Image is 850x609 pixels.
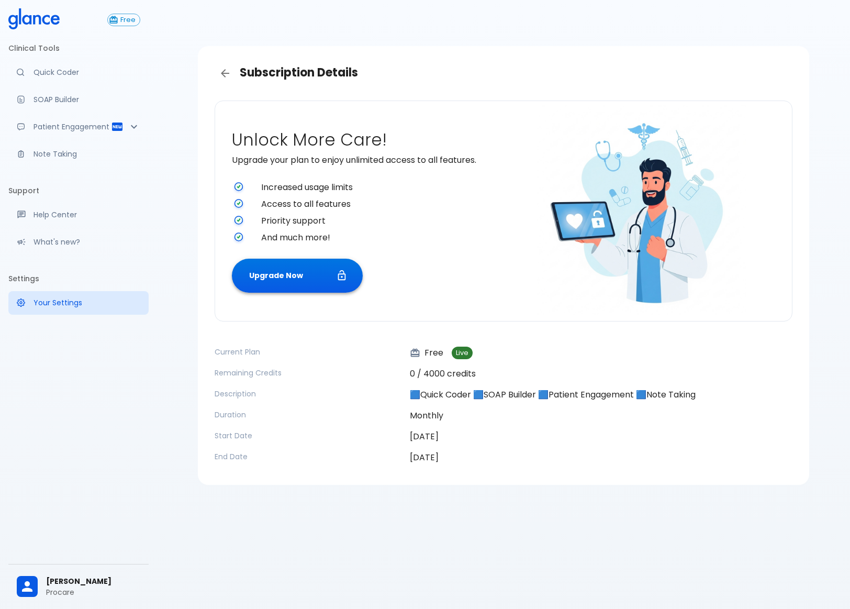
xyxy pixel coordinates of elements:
[215,63,792,84] h3: Subscription Details
[8,61,149,84] a: Moramiz: Find ICD10AM codes instantly
[215,368,401,378] p: Remaining Credits
[261,215,499,227] span: Priority support
[8,142,149,165] a: Advanced note-taking
[33,149,140,159] p: Note Taking
[410,389,792,401] p: 🟦Quick Coder 🟦SOAP Builder 🟦Patient Engagement 🟦Note Taking
[410,451,439,463] time: [DATE]
[410,347,443,359] p: Free
[33,297,140,308] p: Your Settings
[33,94,140,105] p: SOAP Builder
[537,105,746,315] img: doctor-unlocking-care
[410,368,792,380] p: 0 / 4000 credits
[46,587,140,597] p: Procare
[232,130,499,150] h2: Unlock More Care!
[8,266,149,291] li: Settings
[410,430,439,442] time: [DATE]
[46,576,140,587] span: [PERSON_NAME]
[8,36,149,61] li: Clinical Tools
[33,67,140,77] p: Quick Coder
[215,430,401,441] p: Start Date
[232,154,499,167] p: Upgrade your plan to enjoy unlimited access to all features.
[232,259,363,293] button: Upgrade Now
[8,230,149,253] div: Recent updates and feature releases
[261,198,499,211] span: Access to all features
[8,88,149,111] a: Docugen: Compose a clinical documentation in seconds
[33,209,140,220] p: Help Center
[8,115,149,138] div: Patient Reports & Referrals
[261,181,499,194] span: Increased usage limits
[8,291,149,314] a: Manage your settings
[8,569,149,605] div: [PERSON_NAME]Procare
[410,409,792,422] p: Monthly
[215,409,401,420] p: Duration
[215,389,401,399] p: Description
[261,231,499,244] span: And much more!
[8,178,149,203] li: Support
[8,203,149,226] a: Get help from our support team
[33,237,140,247] p: What's new?
[116,16,140,24] span: Free
[107,14,149,26] a: Click to view or change your subscription
[33,121,111,132] p: Patient Engagement
[215,347,401,357] p: Current Plan
[215,63,236,84] a: Back
[107,14,140,26] button: Free
[452,349,473,357] span: Live
[215,451,401,462] p: End Date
